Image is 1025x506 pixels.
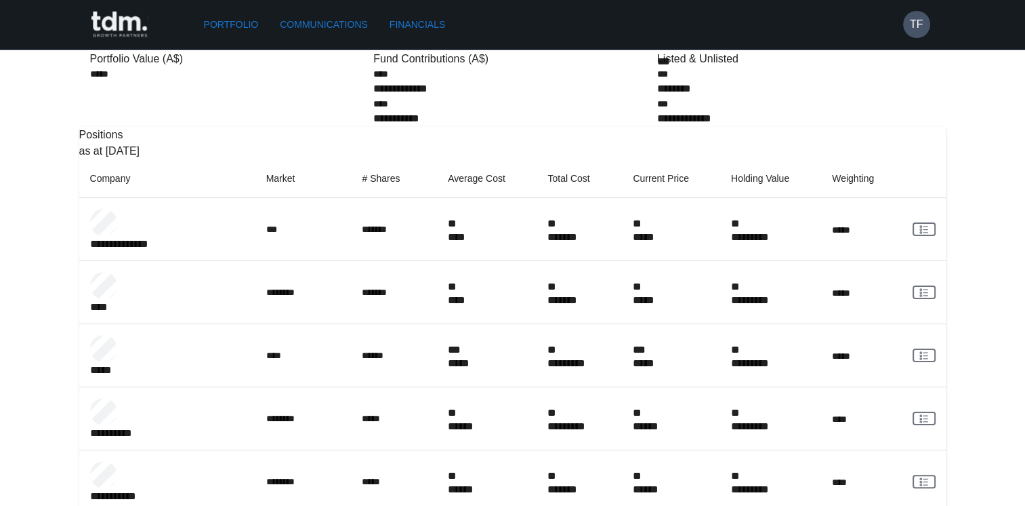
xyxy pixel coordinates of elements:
[255,159,352,198] th: Market
[373,51,652,67] div: Fund Contributions (A$)
[384,12,451,37] a: Financials
[920,288,927,296] g: rgba(16, 24, 40, 0.6
[274,12,373,37] a: Communications
[910,16,923,33] h6: TF
[90,51,369,67] div: Portfolio Value (A$)
[821,159,902,198] th: Weighting
[437,159,537,198] th: Average Cost
[351,159,437,198] th: # Shares
[79,159,255,198] th: Company
[920,414,927,422] g: rgba(16, 24, 40, 0.6
[903,11,930,38] button: TF
[920,478,927,485] g: rgba(16, 24, 40, 0.6
[198,12,264,37] a: Portfolio
[913,412,936,425] a: View Client Communications
[913,286,936,299] a: View Client Communications
[622,159,720,198] th: Current Price
[913,475,936,488] a: View Client Communications
[913,222,936,236] a: View Client Communications
[537,159,622,198] th: Total Cost
[657,51,936,67] div: Listed & Unlisted
[79,143,946,159] p: as at [DATE]
[720,159,821,198] th: Holding Value
[920,351,927,359] g: rgba(16, 24, 40, 0.6
[920,225,927,233] g: rgba(16, 24, 40, 0.6
[913,349,936,362] a: View Client Communications
[79,127,946,143] p: Positions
